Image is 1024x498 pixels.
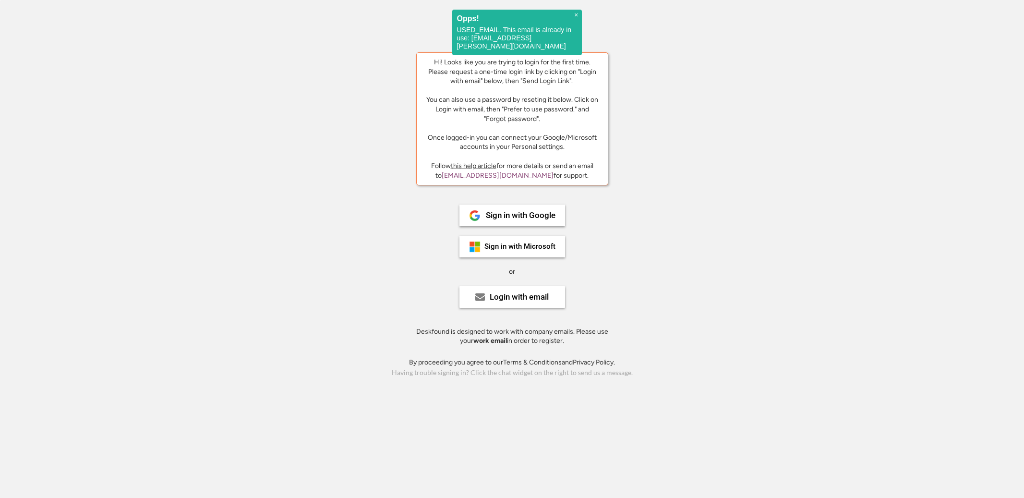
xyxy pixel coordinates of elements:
div: or [509,267,515,277]
a: this help article [451,162,496,170]
a: Terms & Conditions [503,358,562,366]
div: By proceeding you agree to our and [409,358,615,367]
a: [EMAIL_ADDRESS][DOMAIN_NAME] [442,171,554,180]
div: Sign in with Microsoft [484,243,555,250]
img: 1024px-Google__G__Logo.svg.png [469,210,481,221]
div: Hi! Looks like you are trying to login for the first time. Please request a one-time login link b... [424,58,601,152]
div: Deskfound is designed to work with company emails. Please use your in order to register. [404,327,620,346]
div: Login with email [490,293,549,301]
a: Privacy Policy. [573,358,615,366]
strong: work email [473,337,507,345]
p: USED_EMAIL. This email is already in use: [EMAIL_ADDRESS][PERSON_NAME][DOMAIN_NAME] [457,26,577,50]
img: ms-symbollockup_mssymbol_19.png [469,241,481,253]
h2: Opps! [457,14,577,23]
span: × [574,11,578,19]
div: Sign in with Google [486,211,555,219]
div: Follow for more details or send an email to for support. [424,161,601,180]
